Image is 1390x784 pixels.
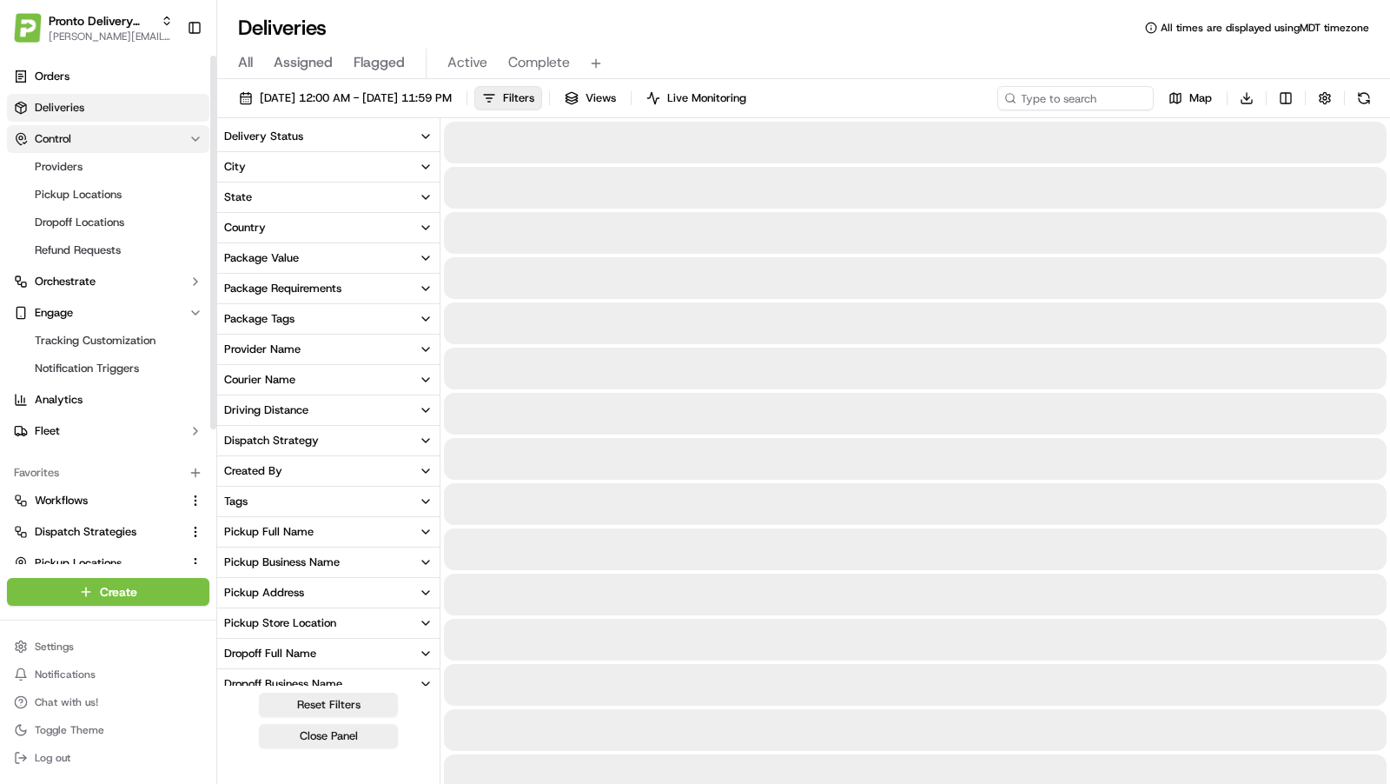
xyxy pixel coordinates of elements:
[224,555,340,570] div: Pickup Business Name
[224,494,248,509] div: Tags
[474,86,542,110] button: Filters
[217,152,440,182] button: City
[35,274,96,289] span: Orchestrate
[7,690,209,714] button: Chat with us!
[35,640,74,654] span: Settings
[35,493,88,508] span: Workflows
[17,389,31,403] div: 📗
[7,63,209,90] a: Orders
[447,52,487,73] span: Active
[35,555,122,571] span: Pickup Locations
[224,311,295,327] div: Package Tags
[7,518,209,546] button: Dispatch Strategies
[274,52,333,73] span: Assigned
[28,329,189,353] a: Tracking Customization
[269,222,316,243] button: See all
[114,269,149,282] span: [DATE]
[7,746,209,770] button: Log out
[7,662,209,687] button: Notifications
[104,269,110,282] span: •
[224,585,304,601] div: Pickup Address
[7,417,209,445] button: Fleet
[217,274,440,303] button: Package Requirements
[217,183,440,212] button: State
[1189,90,1212,106] span: Map
[28,238,189,262] a: Refund Requests
[49,12,154,30] button: Pronto Delivery Service
[224,676,342,692] div: Dropoff Business Name
[217,487,440,516] button: Tags
[224,220,266,236] div: Country
[217,578,440,608] button: Pickup Address
[259,724,398,748] button: Close Panel
[35,243,121,258] span: Refund Requests
[78,165,285,183] div: Start new chat
[35,69,69,84] span: Orders
[997,86,1154,110] input: Type to search
[17,165,49,196] img: 1736555255976-a54dd68f-1ca7-489b-9aae-adbdc363a1c4
[508,52,570,73] span: Complete
[224,402,308,418] div: Driving Distance
[217,639,440,668] button: Dropoff Full Name
[54,269,101,282] span: unihopllc
[7,635,209,659] button: Settings
[28,210,189,235] a: Dropoff Locations
[122,429,210,443] a: Powered byPylon
[7,549,209,577] button: Pickup Locations
[140,381,286,412] a: 💻API Documentation
[35,361,139,376] span: Notification Triggers
[217,426,440,455] button: Dispatch Strategy
[557,86,624,110] button: Views
[295,170,316,191] button: Start new chat
[238,14,327,42] h1: Deliveries
[35,388,133,405] span: Knowledge Base
[35,392,83,408] span: Analytics
[503,90,534,106] span: Filters
[28,155,189,179] a: Providers
[147,389,161,403] div: 💻
[7,487,209,515] button: Workflows
[14,555,182,571] a: Pickup Locations
[17,252,45,280] img: unihopllc
[586,90,616,106] span: Views
[259,693,398,717] button: Reset Filters
[144,316,150,329] span: •
[238,52,253,73] span: All
[217,365,440,395] button: Courier Name
[354,52,405,73] span: Flagged
[667,90,746,106] span: Live Monitoring
[217,304,440,334] button: Package Tags
[7,386,209,414] a: Analytics
[224,250,299,266] div: Package Value
[154,316,189,329] span: [DATE]
[231,86,460,110] button: [DATE] 12:00 AM - [DATE] 11:59 PM
[28,183,189,207] a: Pickup Locations
[10,381,140,412] a: 📗Knowledge Base
[35,695,98,709] span: Chat with us!
[217,517,440,547] button: Pickup Full Name
[7,268,209,296] button: Orchestrate
[217,669,440,699] button: Dropoff Business Name
[17,17,52,51] img: Nash
[217,243,440,273] button: Package Value
[217,395,440,425] button: Driving Distance
[1352,86,1376,110] button: Refresh
[35,751,70,765] span: Log out
[217,456,440,486] button: Created By
[217,335,440,364] button: Provider Name
[217,608,440,638] button: Pickup Store Location
[224,372,295,388] div: Courier Name
[224,646,316,661] div: Dropoff Full Name
[224,433,319,448] div: Dispatch Strategy
[35,100,84,116] span: Deliveries
[164,388,279,405] span: API Documentation
[49,30,173,43] button: [PERSON_NAME][EMAIL_ADDRESS][DOMAIN_NAME]
[17,225,116,239] div: Past conversations
[224,281,341,296] div: Package Requirements
[17,69,316,96] p: Welcome 👋
[100,583,137,601] span: Create
[35,668,96,681] span: Notifications
[35,215,124,230] span: Dropoff Locations
[45,111,313,130] input: Got a question? Start typing here...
